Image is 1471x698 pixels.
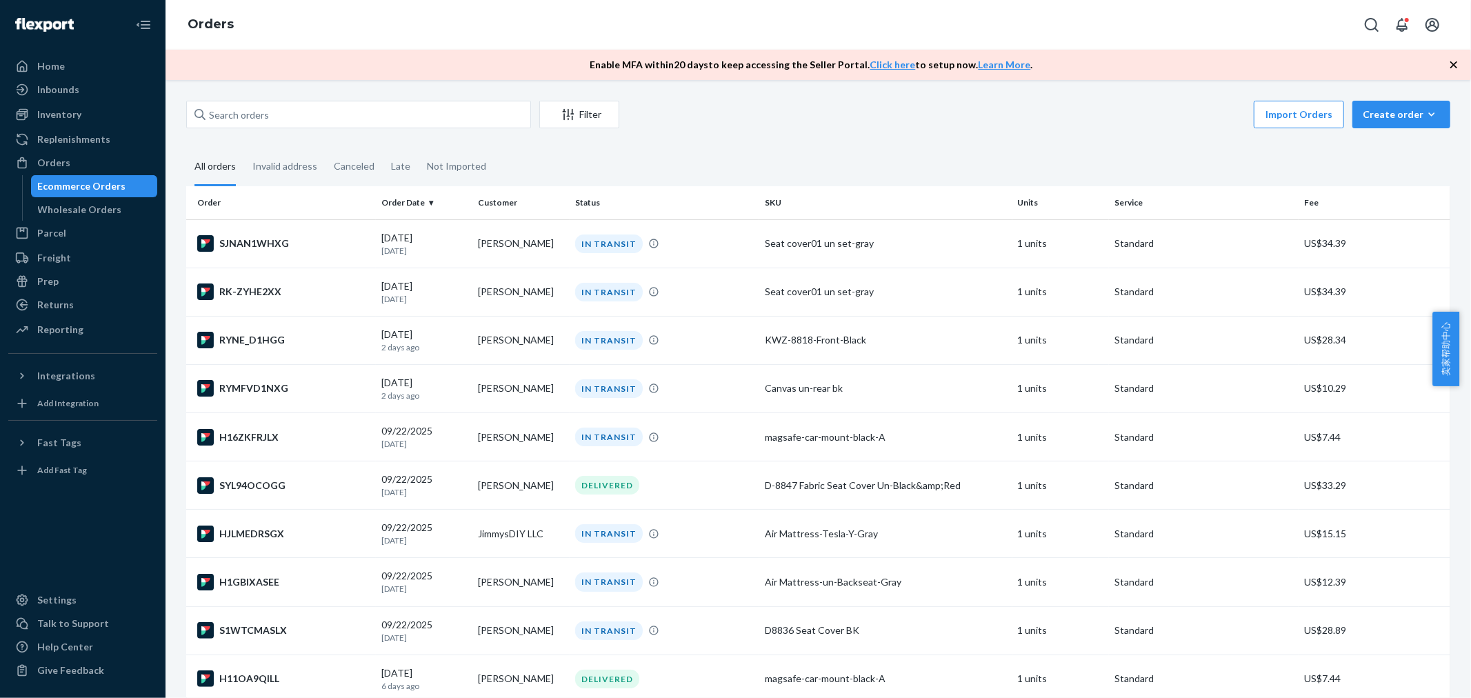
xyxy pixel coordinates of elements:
div: Parcel [37,226,66,240]
div: Orders [37,156,70,170]
td: 1 units [1012,316,1110,364]
div: 09/22/2025 [381,618,468,644]
div: DELIVERED [575,670,639,688]
p: [DATE] [381,632,468,644]
div: Add Fast Tag [37,464,87,476]
a: Settings [8,589,157,611]
a: Wholesale Orders [31,199,158,221]
a: Prep [8,270,157,292]
img: Flexport logo [15,18,74,32]
div: Wholesale Orders [38,203,122,217]
div: [DATE] [381,231,468,257]
p: [DATE] [381,293,468,305]
td: [PERSON_NAME] [472,364,570,412]
div: 09/22/2025 [381,472,468,498]
a: Inventory [8,103,157,126]
td: [PERSON_NAME] [472,606,570,655]
div: Returns [37,298,74,312]
div: 09/22/2025 [381,569,468,595]
a: Parcel [8,222,157,244]
div: SJNAN1WHXG [197,235,370,252]
td: [PERSON_NAME] [472,316,570,364]
a: Click here [870,59,916,70]
th: Status [570,186,759,219]
a: Ecommerce Orders [31,175,158,197]
th: Units [1012,186,1110,219]
p: Standard [1114,479,1293,492]
div: All orders [194,148,236,186]
a: Home [8,55,157,77]
div: IN TRANSIT [575,379,643,398]
td: 1 units [1012,219,1110,268]
div: IN TRANSIT [575,331,643,350]
button: Fast Tags [8,432,157,454]
p: Standard [1114,333,1293,347]
td: US$33.29 [1299,461,1450,510]
a: Add Integration [8,392,157,415]
div: Add Integration [37,397,99,409]
div: IN TRANSIT [575,524,643,543]
td: 1 units [1012,364,1110,412]
div: KWZ-8818-Front-Black [765,333,1007,347]
div: magsafe-car-mount-black-A [765,430,1007,444]
button: Create order [1352,101,1450,128]
button: Give Feedback [8,659,157,681]
button: 卖家帮助中心 [1432,312,1459,386]
td: [PERSON_NAME] [472,268,570,316]
p: Enable MFA within 20 days to keep accessing the Seller Portal. to setup now. . [590,58,1033,72]
button: Open Search Box [1358,11,1385,39]
div: Settings [37,593,77,607]
div: Air Mattress-un-Backseat-Gray [765,575,1007,589]
div: 09/22/2025 [381,521,468,546]
a: Inbounds [8,79,157,101]
a: Help Center [8,636,157,658]
div: IN TRANSIT [575,235,643,253]
a: Add Fast Tag [8,459,157,481]
div: Create order [1363,108,1440,121]
th: Order [186,186,376,219]
p: 2 days ago [381,390,468,401]
td: [PERSON_NAME] [472,413,570,461]
th: Service [1109,186,1299,219]
div: D-8847 Fabric Seat Cover Un-Black&amp;Red [765,479,1007,492]
div: Seat cover01 un set-gray [765,285,1007,299]
p: Standard [1114,430,1293,444]
td: [PERSON_NAME] [472,558,570,606]
div: Canceled [334,148,374,184]
div: Inbounds [37,83,79,97]
div: Home [37,59,65,73]
div: Replenishments [37,132,110,146]
div: Filter [540,108,619,121]
input: Search orders [186,101,531,128]
p: [DATE] [381,245,468,257]
th: Order Date [376,186,473,219]
p: [DATE] [381,535,468,546]
div: RK-ZYHE2XX [197,283,370,300]
p: 2 days ago [381,341,468,353]
div: IN TRANSIT [575,572,643,591]
ol: breadcrumbs [177,5,245,45]
p: 6 days ago [381,680,468,692]
th: SKU [759,186,1012,219]
td: 1 units [1012,606,1110,655]
div: [DATE] [381,328,468,353]
a: Talk to Support [8,612,157,635]
div: Air Mattress-Tesla-Y-Gray [765,527,1007,541]
td: 1 units [1012,461,1110,510]
a: Reporting [8,319,157,341]
div: H1GBIXASEE [197,574,370,590]
td: US$10.29 [1299,364,1450,412]
p: Standard [1114,527,1293,541]
div: RYMFVD1NXG [197,380,370,397]
button: Filter [539,101,619,128]
button: Import Orders [1254,101,1344,128]
a: Learn More [979,59,1031,70]
a: Returns [8,294,157,316]
div: Integrations [37,369,95,383]
div: Talk to Support [37,617,109,630]
p: [DATE] [381,438,468,450]
div: S1WTCMASLX [197,622,370,639]
div: Help Center [37,640,93,654]
button: Integrations [8,365,157,387]
td: 1 units [1012,268,1110,316]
